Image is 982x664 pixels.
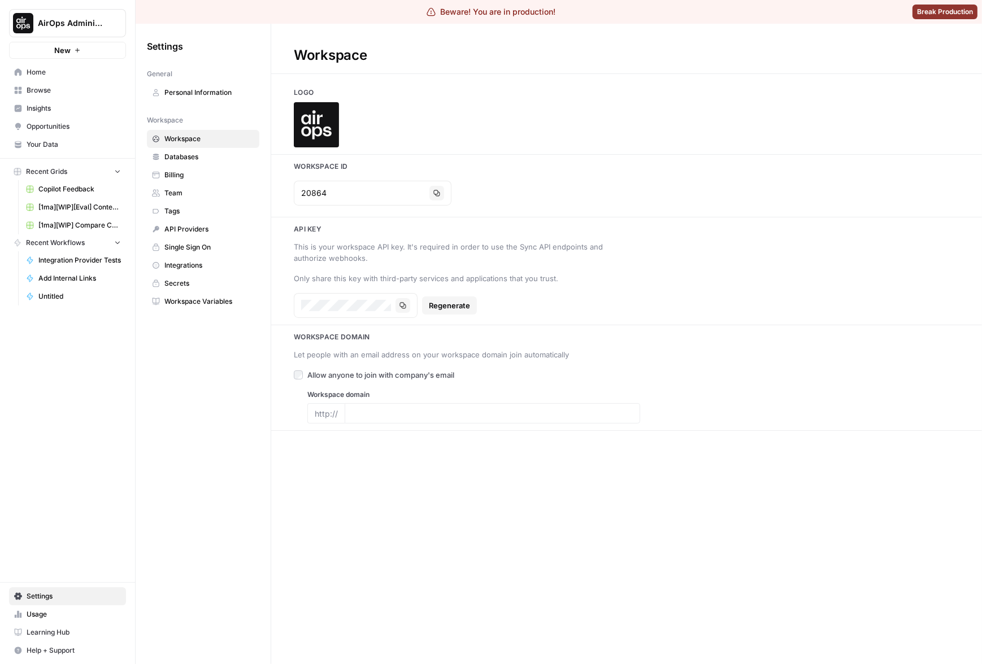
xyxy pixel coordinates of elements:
[271,161,982,172] h3: Workspace Id
[38,291,121,302] span: Untitled
[21,198,126,216] a: [1ma][WIP][Eval] Content Compare Grid
[271,224,982,234] h3: Api key
[913,5,977,19] button: Break Production
[147,69,172,79] span: General
[54,45,71,56] span: New
[294,241,627,264] div: This is your workspace API key. It's required in order to use the Sync API endpoints and authoriz...
[21,269,126,287] a: Add Internal Links
[147,115,183,125] span: Workspace
[27,139,121,150] span: Your Data
[147,238,259,256] a: Single Sign On
[427,6,555,18] div: Beware! You are in production!
[9,99,126,117] a: Insights
[38,255,121,265] span: Integration Provider Tests
[271,332,982,342] h3: Workspace Domain
[917,7,973,17] span: Break Production
[9,63,126,81] a: Home
[164,224,254,234] span: API Providers
[9,117,126,136] a: Opportunities
[164,188,254,198] span: Team
[307,369,454,381] span: Allow anyone to join with company's email
[13,13,33,33] img: AirOps Administrative Logo
[147,130,259,148] a: Workspace
[26,167,67,177] span: Recent Grids
[21,287,126,305] a: Untitled
[429,300,470,311] span: Regenerate
[307,390,640,400] label: Workspace domain
[38,202,121,212] span: [1ma][WIP][Eval] Content Compare Grid
[147,148,259,166] a: Databases
[9,234,126,251] button: Recent Workflows
[9,641,126,659] button: Help + Support
[27,627,121,637] span: Learning Hub
[147,184,259,202] a: Team
[164,152,254,162] span: Databases
[307,403,345,423] div: http://
[164,206,254,216] span: Tags
[27,85,121,95] span: Browse
[271,46,390,64] div: Workspace
[9,587,126,605] a: Settings
[27,645,121,656] span: Help + Support
[294,370,303,379] input: Allow anyone to join with company's email
[38,18,106,29] span: AirOps Administrative
[294,102,339,147] img: Company Logo
[9,163,126,180] button: Recent Grids
[147,274,259,292] a: Secrets
[9,136,126,154] a: Your Data
[164,278,254,289] span: Secrets
[147,220,259,238] a: API Providers
[26,238,85,248] span: Recent Workflows
[164,170,254,180] span: Billing
[9,9,126,37] button: Workspace: AirOps Administrative
[27,121,121,132] span: Opportunities
[9,81,126,99] a: Browse
[21,216,126,234] a: [1ma][WIP] Compare Convert Content Format
[9,623,126,641] a: Learning Hub
[9,605,126,623] a: Usage
[147,202,259,220] a: Tags
[147,292,259,311] a: Workspace Variables
[27,591,121,601] span: Settings
[164,260,254,270] span: Integrations
[271,88,982,98] h3: Logo
[294,349,627,360] div: Let people with an email address on your workspace domain join automatically
[27,609,121,619] span: Usage
[422,296,477,314] button: Regenerate
[38,184,121,194] span: Copilot Feedback
[164,242,254,252] span: Single Sign On
[294,273,627,284] div: Only share this key with third-party services and applications that you trust.
[164,296,254,307] span: Workspace Variables
[164,88,254,98] span: Personal Information
[147,40,183,53] span: Settings
[27,67,121,77] span: Home
[38,220,121,230] span: [1ma][WIP] Compare Convert Content Format
[147,84,259,102] a: Personal Information
[9,42,126,59] button: New
[21,251,126,269] a: Integration Provider Tests
[38,273,121,283] span: Add Internal Links
[164,134,254,144] span: Workspace
[27,103,121,113] span: Insights
[21,180,126,198] a: Copilot Feedback
[147,166,259,184] a: Billing
[147,256,259,274] a: Integrations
